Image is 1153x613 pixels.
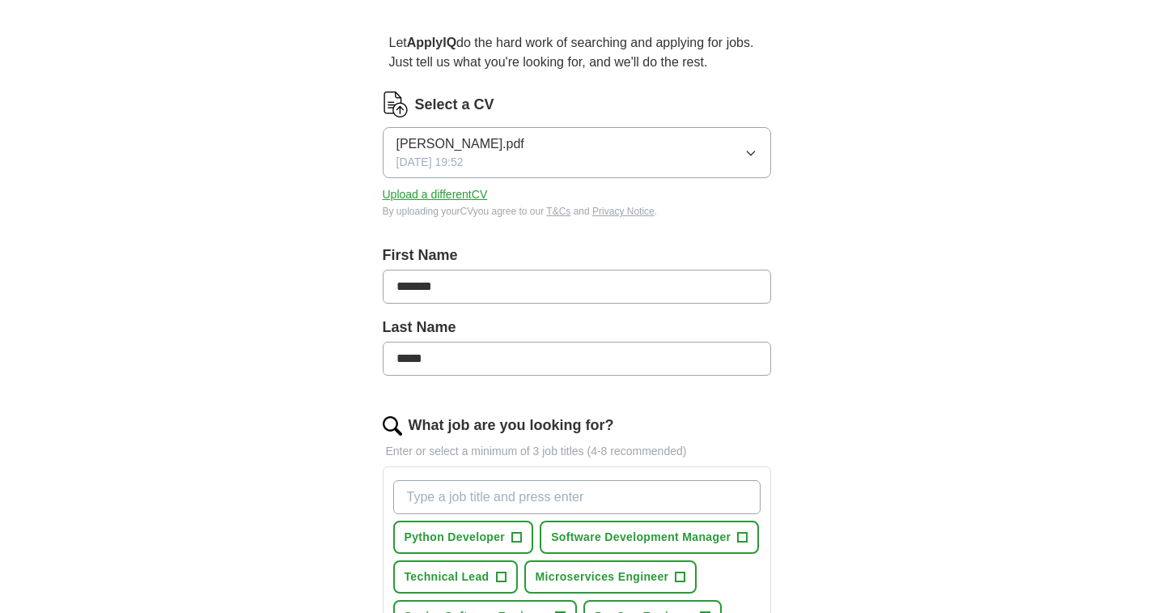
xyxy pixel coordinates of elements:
[383,27,771,79] p: Let do the hard work of searching and applying for jobs. Just tell us what you're looking for, an...
[415,94,494,116] label: Select a CV
[405,568,490,585] span: Technical Lead
[396,154,464,171] span: [DATE] 19:52
[524,560,697,594] button: Microservices Engineer
[383,127,771,178] button: [PERSON_NAME].pdf[DATE] 19:52
[383,317,771,338] label: Last Name
[393,480,761,514] input: Type a job title and press enter
[383,443,771,460] p: Enter or select a minimum of 3 job titles (4-8 recommended)
[383,92,409,117] img: CV Icon
[592,206,655,217] a: Privacy Notice
[409,415,614,436] label: What job are you looking for?
[383,186,488,203] button: Upload a differentCV
[383,204,771,219] div: By uploading your CV you agree to our and .
[383,416,402,436] img: search.png
[393,521,534,554] button: Python Developer
[536,568,669,585] span: Microservices Engineer
[383,245,771,266] label: First Name
[405,529,506,546] span: Python Developer
[396,134,524,154] span: [PERSON_NAME].pdf
[546,206,570,217] a: T&Cs
[551,529,731,546] span: Software Development Manager
[540,521,759,554] button: Software Development Manager
[407,36,456,49] strong: ApplyIQ
[393,560,518,594] button: Technical Lead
